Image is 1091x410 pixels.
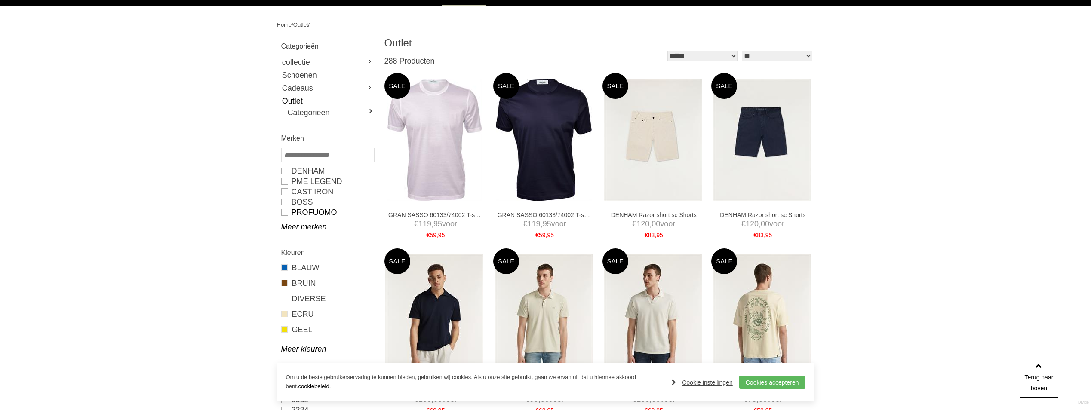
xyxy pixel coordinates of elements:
span: , [764,232,765,239]
span: 95 [656,232,663,239]
span: 95 [543,220,551,228]
a: DIVERSE [281,293,374,304]
img: GRAN SASSO 60133/74002 T-shirts [387,79,482,201]
span: 00 [761,220,769,228]
span: , [759,220,761,228]
a: Cookies accepteren [739,376,805,389]
a: BLAUW [281,262,374,273]
img: GRAN SASSO 60133/74002 T-shirts [496,79,592,201]
h2: Kleuren [281,247,374,258]
a: BOSS [281,197,374,207]
span: 59 [539,232,546,239]
img: DENHAM Razor short sc Shorts [713,79,811,201]
span: voor [388,219,483,229]
span: € [632,220,636,228]
h2: Merken [281,133,374,144]
img: DENHAM Tony polo lp Polo's [385,254,483,376]
a: collectie [281,56,374,69]
a: Cadeaus [281,82,374,95]
a: Divide [1078,397,1089,408]
a: Meer merken [281,222,374,232]
a: Outlet [293,21,308,28]
a: GRAN SASSO 60133/74002 T-shirts [388,211,483,219]
span: 83 [757,232,764,239]
span: 95 [547,232,554,239]
a: Categorieën [288,107,374,118]
span: € [535,232,539,239]
a: Outlet [281,95,374,107]
a: PME LEGEND [281,176,374,187]
span: , [541,220,543,228]
span: , [546,232,547,239]
span: 119 [528,220,541,228]
span: 95 [438,232,445,239]
a: DENHAM Razor short sc Shorts [716,211,810,219]
span: 83 [648,232,655,239]
a: BRUIN [281,278,374,289]
span: voor [498,219,592,229]
img: DENHAM Razor short sc Shorts [604,79,702,201]
a: ECRU [281,309,374,320]
img: DENHAM Tony polo lp Polo's [604,254,702,376]
a: PROFUOMO [281,207,374,217]
a: DENHAM [281,166,374,176]
span: 95 [765,232,772,239]
span: , [431,220,433,228]
span: € [754,232,757,239]
span: € [523,220,528,228]
a: GRAN SASSO 60133/74002 T-shirts [498,211,592,219]
span: / [292,21,293,28]
span: 00 [652,220,660,228]
span: 120 [636,220,649,228]
a: cookiebeleid [298,383,329,389]
a: CAST IRON [281,187,374,197]
span: 120 [746,220,759,228]
span: 59 [430,232,436,239]
span: € [427,232,430,239]
span: € [414,220,418,228]
a: GEEL [281,324,374,335]
span: € [645,232,648,239]
p: Om u de beste gebruikerservaring te kunnen bieden, gebruiken wij cookies. Als u onze site gebruik... [286,373,664,391]
span: , [436,232,438,239]
span: 288 Producten [384,57,435,65]
span: 95 [433,220,442,228]
span: , [655,232,656,239]
a: Home [277,21,292,28]
a: DENHAM Razor short sc Shorts [606,211,701,219]
img: DENHAM Cherub tee hj T-shirts [713,254,811,376]
img: DENHAM Lupo polo sips Polo's [495,254,593,376]
h2: Categorieën [281,41,374,52]
span: / [308,21,310,28]
a: Schoenen [281,69,374,82]
span: € [741,220,746,228]
span: voor [606,219,701,229]
h1: Outlet [384,37,599,49]
span: voor [716,219,810,229]
a: Meer kleuren [281,344,374,354]
span: , [649,220,652,228]
span: 119 [418,220,431,228]
a: Terug naar boven [1020,359,1058,398]
a: Cookie instellingen [672,376,733,389]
